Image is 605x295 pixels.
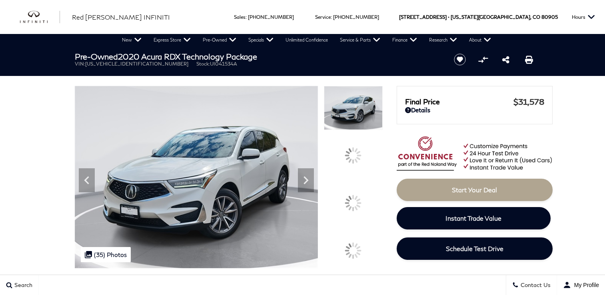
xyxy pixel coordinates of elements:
a: Unlimited Confidence [280,34,334,46]
a: Express Store [148,34,197,46]
span: Instant Trade Value [445,214,501,222]
button: user-profile-menu [557,275,605,295]
strong: Pre-Owned [75,52,118,61]
span: Schedule Test Drive [446,245,503,252]
a: Service & Parts [334,34,386,46]
a: Pre-Owned [197,34,242,46]
nav: Main Navigation [116,34,497,46]
div: (35) Photos [81,247,131,262]
span: : [331,14,332,20]
span: $31,578 [513,97,544,106]
a: Specials [242,34,280,46]
span: Search [12,282,32,289]
a: New [116,34,148,46]
a: Start Your Deal [397,179,553,201]
span: [US_VEHICLE_IDENTIFICATION_NUMBER] [85,61,188,67]
a: Finance [386,34,423,46]
span: Stock: [196,61,210,67]
a: Schedule Test Drive [397,237,553,260]
img: Used 2020 Platinum White Pearl Acura Technology Package image 1 [75,86,318,268]
a: Print this Pre-Owned 2020 Acura RDX Technology Package [525,55,533,64]
span: Service [315,14,331,20]
button: Save vehicle [451,53,469,66]
a: Details [405,106,544,114]
img: INFINITI [20,11,60,24]
a: Research [423,34,463,46]
span: Final Price [405,97,513,106]
a: Red [PERSON_NAME] INFINITI [72,12,170,22]
span: Start Your Deal [452,186,497,193]
span: Contact Us [519,282,551,289]
a: [PHONE_NUMBER] [333,14,379,20]
span: : [246,14,247,20]
span: VIN: [75,61,85,67]
span: Red [PERSON_NAME] INFINITI [72,13,170,21]
a: infiniti [20,11,60,24]
a: [STREET_ADDRESS] • [US_STATE][GEOGRAPHIC_DATA], CO 80905 [399,14,558,20]
span: Sales [234,14,246,20]
span: My Profile [571,282,599,288]
a: About [463,34,497,46]
img: Used 2020 Platinum White Pearl Acura Technology Package image 1 [324,86,382,130]
a: Instant Trade Value [397,207,551,229]
a: Final Price $31,578 [405,97,544,106]
h1: 2020 Acura RDX Technology Package [75,52,441,61]
a: [PHONE_NUMBER] [248,14,294,20]
a: Share this Pre-Owned 2020 Acura RDX Technology Package [502,55,509,64]
span: UI041534A [210,61,237,67]
button: Compare vehicle [477,54,489,66]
